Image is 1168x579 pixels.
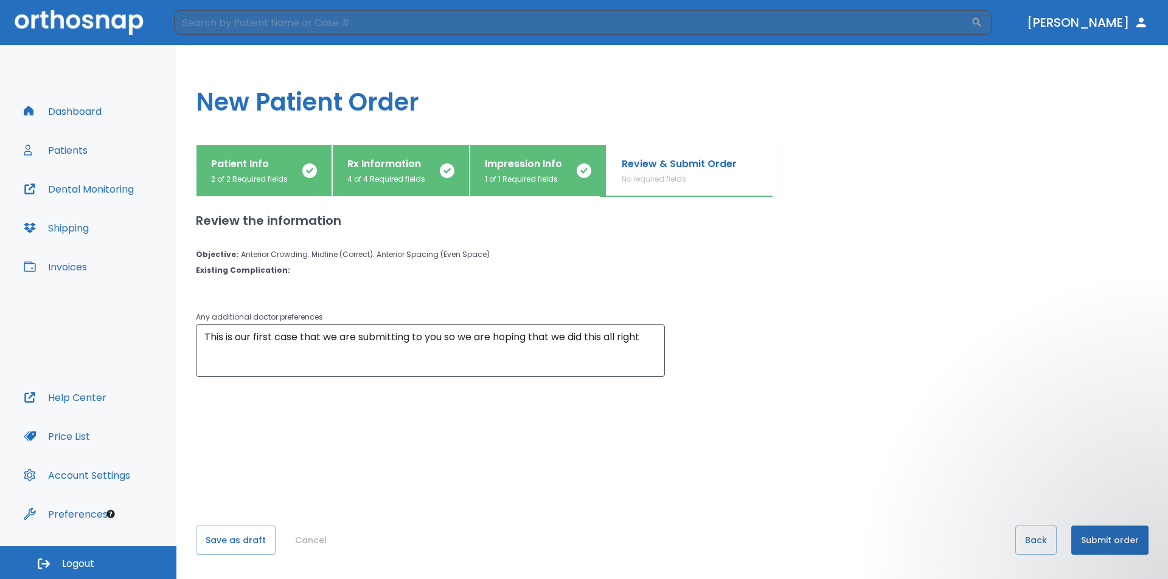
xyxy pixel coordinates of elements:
button: Cancel [290,526,332,555]
button: Dashboard [16,97,109,126]
p: Rx Information [347,157,425,171]
button: Back [1015,526,1057,555]
p: Objective : [196,249,238,260]
h2: Review the information [196,211,1149,230]
p: Review & Submit Order [622,157,737,171]
button: Save as draft [196,526,276,555]
img: Orthosnap [15,10,144,35]
button: Shipping [16,213,96,242]
button: [PERSON_NAME] [1022,12,1153,33]
p: 4 of 4 Required fields [347,174,425,185]
textarea: This is our first case that we are submitting to you so we are hoping that we did this all right [204,330,656,372]
p: Existing Complication : [196,265,290,276]
button: Submit order [1071,526,1149,555]
button: Price List [16,422,97,451]
p: Anterior Crowding. Midline (Correct). Anterior Spacing (Even Space) [241,249,490,260]
button: Invoices [16,252,94,281]
div: Tooltip anchor [105,509,116,519]
button: Account Settings [16,461,137,490]
p: 1 of 1 Required fields [485,174,562,185]
p: Patient Info [211,157,288,171]
button: Preferences [16,499,115,529]
button: Patients [16,135,95,165]
p: No required fields [622,174,737,185]
p: Impression Info [485,157,562,171]
input: Search by Patient Name or Case # [174,10,971,35]
button: Help Center [16,383,114,412]
h1: New Patient Order [176,45,1168,145]
button: Dental Monitoring [16,174,141,204]
span: Logout [62,557,94,570]
p: Any additional doctor preferences [196,310,665,324]
p: 2 of 2 Required fields [211,174,288,185]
